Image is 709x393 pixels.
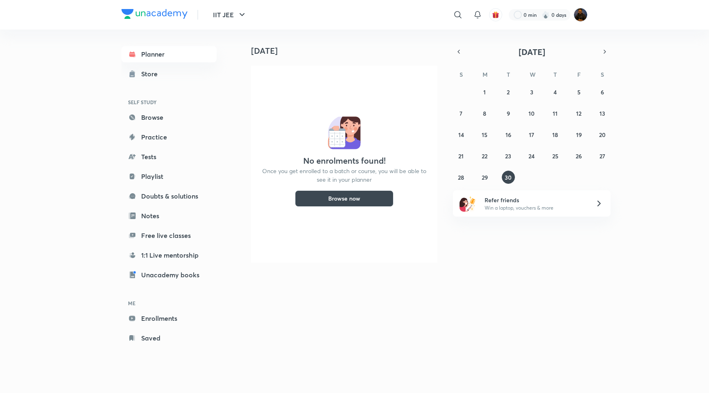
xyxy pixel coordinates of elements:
h4: No enrolments found! [303,156,386,166]
button: September 5, 2025 [572,85,585,98]
abbr: Wednesday [530,71,535,78]
img: streak [542,11,550,19]
button: September 19, 2025 [572,128,585,141]
button: September 27, 2025 [596,149,609,162]
h6: Refer friends [485,196,585,204]
a: Playlist [121,168,217,185]
p: Once you get enrolled to a batch or course, you will be able to see it in your planner [261,167,428,184]
button: September 29, 2025 [478,171,491,184]
img: No events [328,117,361,149]
abbr: September 5, 2025 [577,88,581,96]
button: September 1, 2025 [478,85,491,98]
button: September 4, 2025 [549,85,562,98]
button: September 14, 2025 [455,128,468,141]
abbr: September 27, 2025 [599,152,605,160]
a: Practice [121,129,217,145]
button: September 26, 2025 [572,149,585,162]
abbr: September 6, 2025 [601,88,604,96]
button: IIT JEE [208,7,252,23]
abbr: September 2, 2025 [507,88,510,96]
img: avatar [492,11,499,18]
abbr: September 3, 2025 [530,88,533,96]
button: [DATE] [464,46,599,57]
abbr: September 24, 2025 [528,152,535,160]
h6: ME [121,296,217,310]
button: September 28, 2025 [455,171,468,184]
a: 1:1 Live mentorship [121,247,217,263]
a: Tests [121,149,217,165]
span: [DATE] [519,46,545,57]
abbr: September 18, 2025 [552,131,558,139]
button: September 30, 2025 [502,171,515,184]
abbr: Sunday [460,71,463,78]
abbr: September 22, 2025 [482,152,487,160]
button: September 8, 2025 [478,107,491,120]
abbr: Monday [483,71,487,78]
abbr: September 7, 2025 [460,110,462,117]
abbr: Friday [577,71,581,78]
abbr: September 15, 2025 [482,131,487,139]
button: September 20, 2025 [596,128,609,141]
abbr: September 17, 2025 [529,131,534,139]
abbr: September 16, 2025 [505,131,511,139]
h4: [DATE] [251,46,444,56]
img: referral [460,195,476,212]
button: September 23, 2025 [502,149,515,162]
button: September 3, 2025 [525,85,538,98]
button: September 12, 2025 [572,107,585,120]
abbr: September 28, 2025 [458,174,464,181]
button: September 18, 2025 [549,128,562,141]
abbr: September 14, 2025 [458,131,464,139]
button: September 11, 2025 [549,107,562,120]
h6: SELF STUDY [121,95,217,109]
abbr: September 1, 2025 [483,88,486,96]
button: September 10, 2025 [525,107,538,120]
abbr: September 21, 2025 [458,152,464,160]
a: Browse [121,109,217,126]
a: Doubts & solutions [121,188,217,204]
abbr: Thursday [553,71,557,78]
abbr: September 23, 2025 [505,152,511,160]
abbr: September 8, 2025 [483,110,486,117]
abbr: Saturday [601,71,604,78]
button: September 24, 2025 [525,149,538,162]
abbr: September 30, 2025 [505,174,512,181]
a: Free live classes [121,227,217,244]
a: Unacademy books [121,267,217,283]
button: September 22, 2025 [478,149,491,162]
abbr: Tuesday [507,71,510,78]
abbr: September 13, 2025 [599,110,605,117]
button: September 16, 2025 [502,128,515,141]
a: Saved [121,330,217,346]
abbr: September 25, 2025 [552,152,558,160]
abbr: September 12, 2025 [576,110,581,117]
button: September 9, 2025 [502,107,515,120]
abbr: September 26, 2025 [576,152,582,160]
img: Bhaskar Pratim Bhagawati [574,8,588,22]
abbr: September 9, 2025 [507,110,510,117]
button: Browse now [295,190,393,207]
abbr: September 10, 2025 [528,110,535,117]
abbr: September 20, 2025 [599,131,606,139]
button: September 25, 2025 [549,149,562,162]
abbr: September 4, 2025 [553,88,557,96]
a: Enrollments [121,310,217,327]
button: avatar [489,8,502,21]
a: Company Logo [121,9,188,21]
div: Store [141,69,162,79]
abbr: September 11, 2025 [553,110,558,117]
p: Win a laptop, vouchers & more [485,204,585,212]
a: Planner [121,46,217,62]
button: September 17, 2025 [525,128,538,141]
abbr: September 29, 2025 [482,174,488,181]
button: September 7, 2025 [455,107,468,120]
a: Store [121,66,217,82]
abbr: September 19, 2025 [576,131,582,139]
button: September 6, 2025 [596,85,609,98]
button: September 15, 2025 [478,128,491,141]
a: Notes [121,208,217,224]
button: September 13, 2025 [596,107,609,120]
button: September 21, 2025 [455,149,468,162]
img: Company Logo [121,9,188,19]
button: September 2, 2025 [502,85,515,98]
